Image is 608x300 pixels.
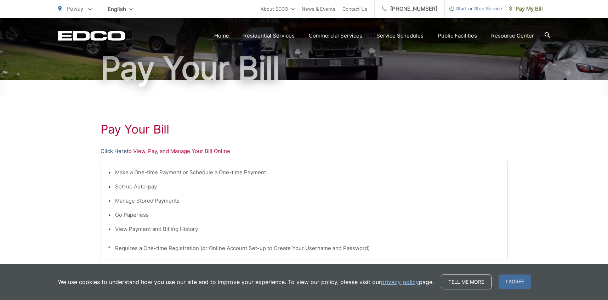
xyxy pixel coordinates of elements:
a: About EDCO [261,5,295,13]
span: Pay My Bill [509,5,543,13]
a: EDCD logo. Return to the homepage. [58,31,125,41]
li: Set-up Auto-pay [115,182,500,191]
a: Contact Us [342,5,367,13]
a: Resource Center [491,32,534,40]
a: Residential Services [243,32,295,40]
li: Go Paperless [115,211,500,219]
li: Manage Stored Payments [115,197,500,205]
span: I agree [499,274,531,289]
li: View Payment and Billing History [115,225,500,233]
a: Service Schedules [376,32,424,40]
a: Home [214,32,229,40]
span: English [102,3,138,15]
p: to View, Pay, and Manage Your Bill Online [101,147,508,155]
a: Public Facilities [438,32,477,40]
li: Make a One-time Payment or Schedule a One-time Payment [115,168,500,177]
a: News & Events [302,5,335,13]
h1: Pay Your Bill [58,51,550,86]
span: Poway [67,5,83,12]
h1: Pay Your Bill [101,122,508,136]
p: We use cookies to understand how you use our site and to improve your experience. To view our pol... [58,278,434,286]
a: Click Here [101,147,127,155]
a: Tell me more [441,274,491,289]
a: privacy policy [381,278,419,286]
a: Commercial Services [309,32,362,40]
p: * Requires a One-time Registration (or Online Account Set-up to Create Your Username and Password) [108,244,500,253]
